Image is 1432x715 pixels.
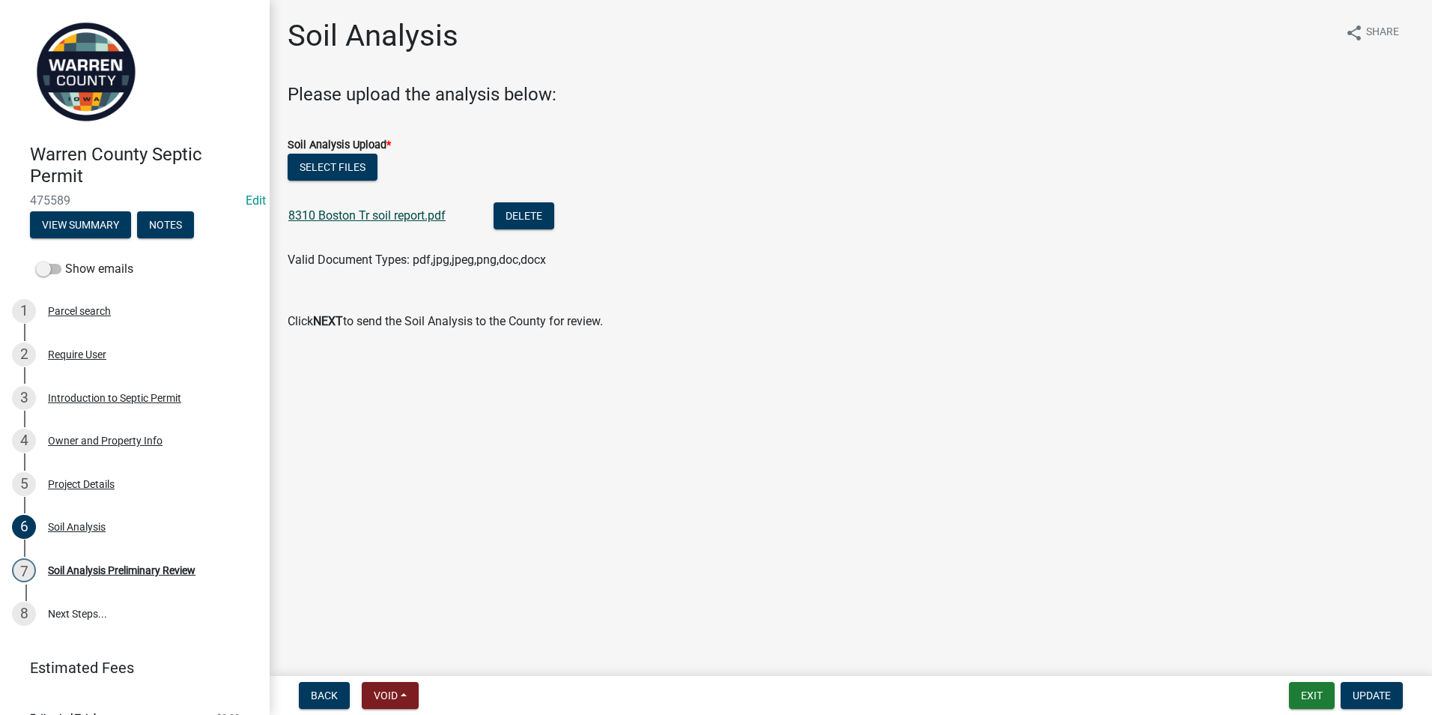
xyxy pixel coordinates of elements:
div: 2 [12,343,36,366]
div: 4 [12,429,36,453]
h4: Warren County Septic Permit [30,144,258,187]
div: Require User [48,349,106,360]
button: Update [1341,682,1403,709]
img: Warren County, Iowa [30,16,142,128]
wm-modal-confirm: Edit Application Number [246,193,266,208]
span: 475589 [30,193,240,208]
h1: Soil Analysis [288,18,458,54]
div: 7 [12,558,36,582]
button: Void [362,682,419,709]
a: Edit [246,193,266,208]
button: Select files [288,154,377,181]
h4: Please upload the analysis below: [288,84,1414,106]
strong: NEXT [313,314,343,328]
button: Delete [494,202,554,229]
wm-modal-confirm: Delete Document [494,210,554,224]
span: Valid Document Types: pdf,jpg,jpeg,png,doc,docx [288,253,546,267]
button: Exit [1289,682,1335,709]
label: Show emails [36,260,133,278]
span: Void [374,690,398,702]
div: Owner and Property Info [48,435,163,446]
button: Notes [137,211,194,238]
label: Soil Analysis Upload [288,140,391,151]
div: Soil Analysis [48,522,106,532]
a: 8310 Boston Tr soil report.pdf [288,208,446,223]
div: Parcel search [48,306,111,316]
div: Soil Analysis Preliminary Review [48,565,195,576]
span: Update [1353,690,1391,702]
span: Back [311,690,338,702]
div: 3 [12,386,36,410]
div: 8 [12,602,36,626]
div: Introduction to Septic Permit [48,393,181,403]
div: 1 [12,299,36,323]
span: Share [1366,24,1399,42]
button: shareShare [1333,18,1411,47]
div: 5 [12,472,36,496]
div: 6 [12,515,36,539]
button: View Summary [30,211,131,238]
i: share [1345,24,1363,42]
button: Back [299,682,350,709]
wm-modal-confirm: Summary [30,220,131,232]
p: Click to send the Soil Analysis to the County for review. [288,313,1414,331]
wm-modal-confirm: Notes [137,220,194,232]
div: Project Details [48,479,115,489]
a: Estimated Fees [12,653,246,683]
